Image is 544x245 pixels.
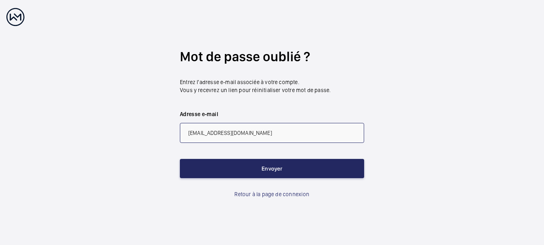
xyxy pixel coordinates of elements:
h2: Mot de passe oublié ? [180,47,364,66]
input: abc@xyz [180,123,364,143]
p: Entrez l'adresse e-mail associée à votre compte. Vous y recevrez un lien pour réinitialiser votre... [180,78,364,94]
a: Retour à la page de connexion [234,190,309,198]
label: Adresse e-mail [180,110,364,118]
button: Envoyer [180,159,364,178]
